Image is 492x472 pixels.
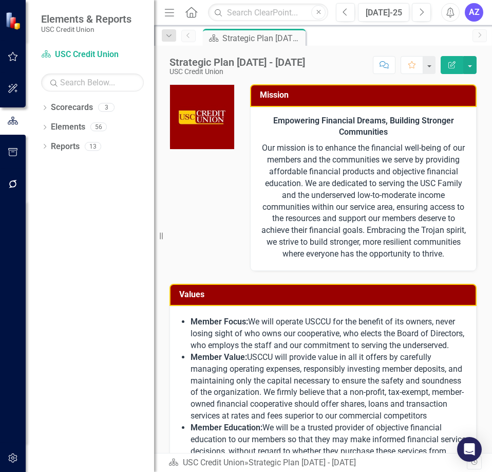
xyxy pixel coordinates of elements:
[191,422,466,469] li: We will be a trusted provider of objective financial education to our members so that they may ma...
[260,90,470,100] h3: Mission
[358,3,409,22] button: [DATE]-25
[191,423,262,432] strong: Member Education:
[465,3,483,22] button: AZ
[183,458,244,467] a: USC Credit Union
[191,317,248,326] strong: Member Focus:
[273,116,454,137] strong: Empowering Financial Dreams, Building Stronger Communities
[85,142,101,151] div: 13
[191,316,466,352] li: We will operate USCCU for the benefit of its owners, never losing sight of who owns our cooperati...
[41,25,131,33] small: USC Credit Union
[98,103,115,112] div: 3
[261,140,466,260] p: Our mission is to enhance the financial well-being of our members and the communities we serve by...
[41,49,144,61] a: USC Credit Union
[191,352,247,362] strong: Member Value:
[168,457,467,469] div: »
[249,458,356,467] div: Strategic Plan [DATE] - [DATE]
[362,7,406,19] div: [DATE]-25
[41,74,144,92] input: Search Below...
[169,68,305,76] div: USC Credit Union
[208,4,328,22] input: Search ClearPoint...
[457,437,482,462] div: Open Intercom Messenger
[90,123,107,132] div: 56
[41,13,131,25] span: Elements & Reports
[5,12,23,30] img: ClearPoint Strategy
[222,32,303,45] div: Strategic Plan [DATE] - [DATE]
[51,121,85,133] a: Elements
[51,102,93,114] a: Scorecards
[179,290,470,299] h3: Values
[169,57,305,68] div: Strategic Plan [DATE] - [DATE]
[170,85,234,149] img: USC Credit Union | LinkedIn
[191,352,466,422] li: USCCU will provide value in all it offers by carefully managing operating expenses, responsibly i...
[51,141,80,153] a: Reports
